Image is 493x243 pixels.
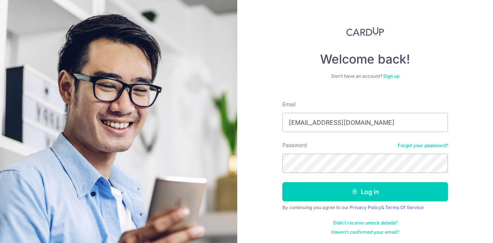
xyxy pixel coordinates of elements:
a: Haven't confirmed your email? [331,229,399,235]
a: Forgot your password? [398,142,448,149]
h4: Welcome back! [282,52,448,67]
a: Terms Of Service [385,204,424,210]
a: Sign up [383,73,399,79]
label: Password [282,141,307,149]
div: Don’t have an account? [282,73,448,79]
img: CardUp Logo [346,27,384,36]
div: By continuing you agree to our & [282,204,448,211]
a: Privacy Policy [350,204,381,210]
input: Enter your Email [282,113,448,132]
a: Didn't receive unlock details? [333,220,397,226]
button: Log in [282,182,448,201]
label: Email [282,101,295,108]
